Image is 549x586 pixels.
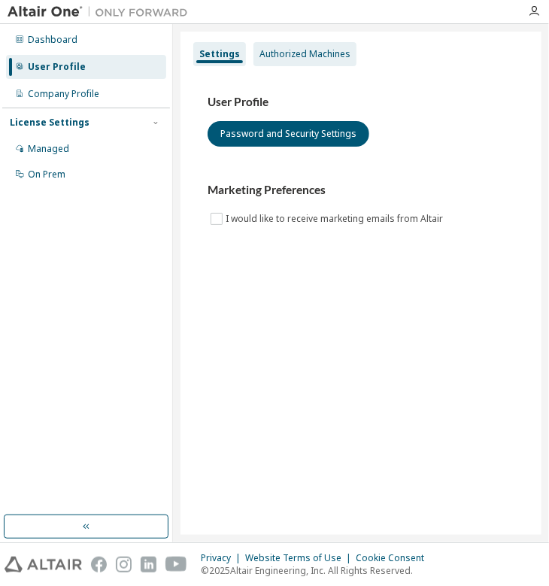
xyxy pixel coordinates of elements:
div: On Prem [28,169,65,181]
p: © 2025 Altair Engineering, Inc. All Rights Reserved. [201,564,433,577]
div: User Profile [28,61,86,73]
img: linkedin.svg [141,557,156,572]
div: Authorized Machines [259,48,350,60]
label: I would like to receive marketing emails from Altair [226,210,446,228]
h3: User Profile [208,95,514,110]
img: altair_logo.svg [5,557,82,572]
img: Altair One [8,5,196,20]
img: youtube.svg [165,557,187,572]
div: Privacy [201,552,245,564]
div: Website Terms of Use [245,552,356,564]
div: Managed [28,143,69,155]
div: Settings [199,48,240,60]
div: Cookie Consent [356,552,433,564]
div: Company Profile [28,88,99,100]
div: Dashboard [28,34,77,46]
button: Password and Security Settings [208,121,369,147]
img: facebook.svg [91,557,107,572]
img: instagram.svg [116,557,132,572]
div: License Settings [10,117,89,129]
h3: Marketing Preferences [208,183,514,198]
